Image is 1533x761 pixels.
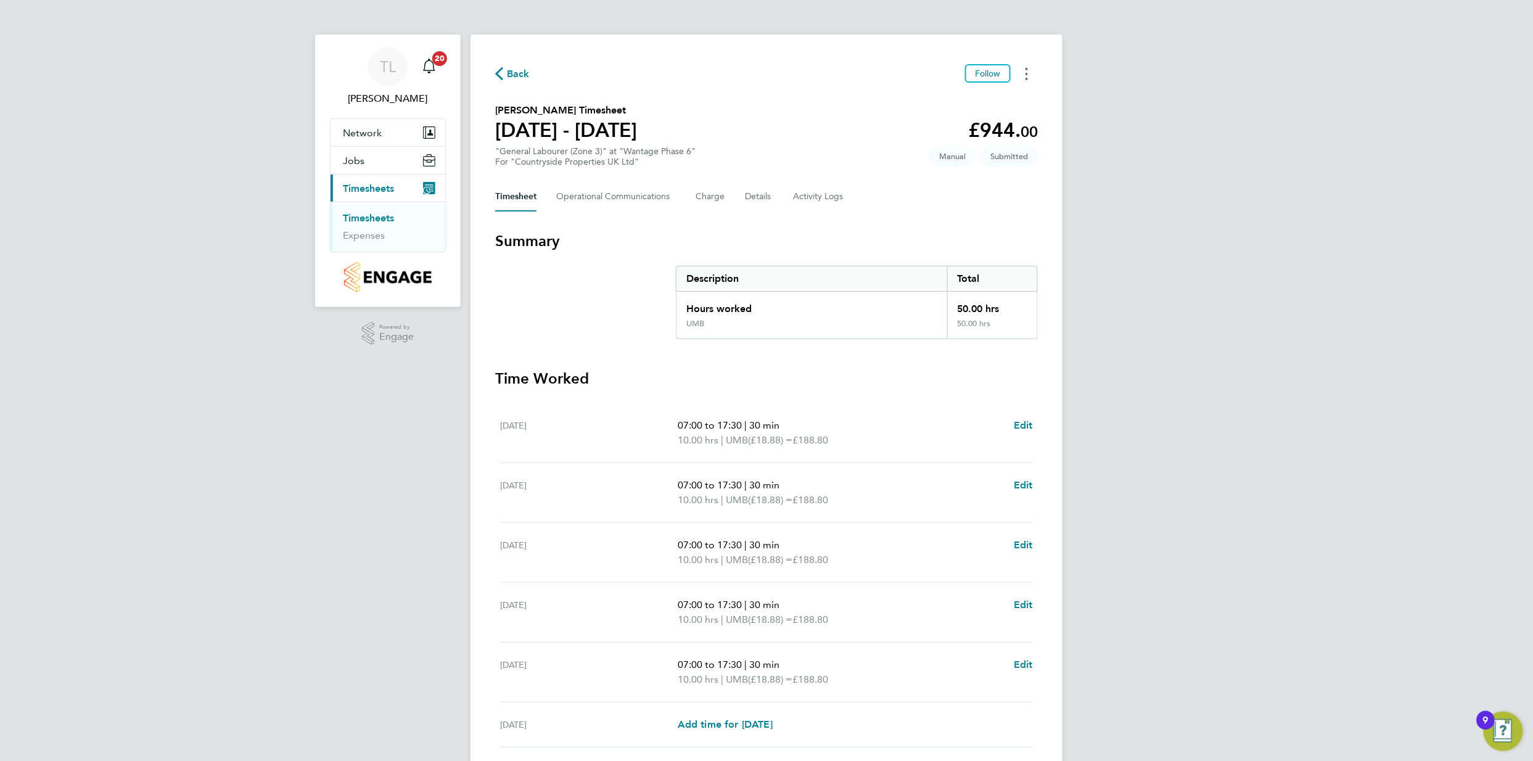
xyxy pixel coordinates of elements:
app-decimal: £944. [968,118,1038,142]
span: | [744,659,747,670]
span: UMB [726,672,748,687]
button: Charge [696,182,725,212]
div: Hours worked [676,292,947,319]
span: | [721,554,723,566]
span: £188.80 [792,614,828,625]
button: Activity Logs [793,182,845,212]
a: 20 [417,47,442,86]
button: Follow [965,64,1011,83]
a: Edit [1014,657,1033,672]
div: [DATE] [500,717,678,732]
span: £188.80 [792,494,828,506]
span: Edit [1014,419,1033,431]
span: UMB [726,553,748,567]
span: Jobs [343,155,364,167]
div: For "Countryside Properties UK Ltd" [495,157,696,167]
h1: [DATE] - [DATE] [495,118,637,142]
span: Add time for [DATE] [678,718,773,730]
button: Details [745,182,773,212]
span: 07:00 to 17:30 [678,539,742,551]
button: Timesheets [331,175,445,202]
span: (£18.88) = [748,614,792,625]
div: Total [947,266,1037,291]
div: "General Labourer (Zone 3)" at "Wantage Phase 6" [495,146,696,167]
span: 30 min [749,419,779,431]
span: Network [343,127,382,139]
div: 50.00 hrs [947,292,1037,319]
a: Edit [1014,478,1033,493]
span: 10.00 hrs [678,434,718,446]
span: (£18.88) = [748,673,792,685]
div: [DATE] [500,598,678,627]
span: 30 min [749,479,779,491]
span: | [744,599,747,611]
span: Powered by [379,322,414,332]
span: 10.00 hrs [678,554,718,566]
span: Engage [379,332,414,342]
span: | [744,479,747,491]
img: countryside-properties-logo-retina.png [344,262,431,292]
span: 10.00 hrs [678,494,718,506]
div: [DATE] [500,418,678,448]
button: Open Resource Center, 9 new notifications [1484,712,1523,751]
div: 9 [1483,720,1489,736]
h3: Time Worked [495,369,1038,389]
span: UMB [726,433,748,448]
a: Go to home page [330,262,446,292]
span: | [721,673,723,685]
span: £188.80 [792,673,828,685]
span: Timesheets [343,183,394,194]
h3: Summary [495,231,1038,251]
div: [DATE] [500,538,678,567]
span: 30 min [749,659,779,670]
span: | [721,614,723,625]
a: Timesheets [343,212,394,224]
span: 10.00 hrs [678,673,718,685]
span: 07:00 to 17:30 [678,419,742,431]
a: Expenses [343,229,385,241]
span: Edit [1014,539,1033,551]
button: Jobs [331,147,445,174]
span: | [721,434,723,446]
div: 50.00 hrs [947,319,1037,339]
span: 10.00 hrs [678,614,718,625]
span: Edit [1014,659,1033,670]
button: Back [495,66,530,81]
div: UMB [686,319,704,329]
a: Edit [1014,418,1033,433]
a: Edit [1014,598,1033,612]
span: 00 [1021,123,1038,141]
a: Edit [1014,538,1033,553]
span: This timesheet was manually created. [929,146,976,167]
div: [DATE] [500,478,678,508]
span: 07:00 to 17:30 [678,599,742,611]
span: | [744,419,747,431]
span: £188.80 [792,554,828,566]
span: 30 min [749,539,779,551]
button: Operational Communications [556,182,676,212]
span: Back [507,67,530,81]
span: UMB [726,612,748,627]
a: TL[PERSON_NAME] [330,47,446,106]
span: 20 [432,51,447,66]
span: UMB [726,493,748,508]
span: (£18.88) = [748,554,792,566]
span: | [744,539,747,551]
span: 07:00 to 17:30 [678,479,742,491]
span: (£18.88) = [748,494,792,506]
nav: Main navigation [315,35,461,307]
a: Powered byEngage [362,322,414,345]
span: TL [380,59,396,75]
span: | [721,494,723,506]
button: Network [331,119,445,146]
div: Summary [676,266,1038,339]
button: Timesheets Menu [1016,64,1038,83]
span: Tony Lamb [330,91,446,106]
span: 30 min [749,599,779,611]
div: Description [676,266,947,291]
span: Edit [1014,479,1033,491]
span: This timesheet is Submitted. [980,146,1038,167]
div: [DATE] [500,657,678,687]
span: 07:00 to 17:30 [678,659,742,670]
span: Edit [1014,599,1033,611]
